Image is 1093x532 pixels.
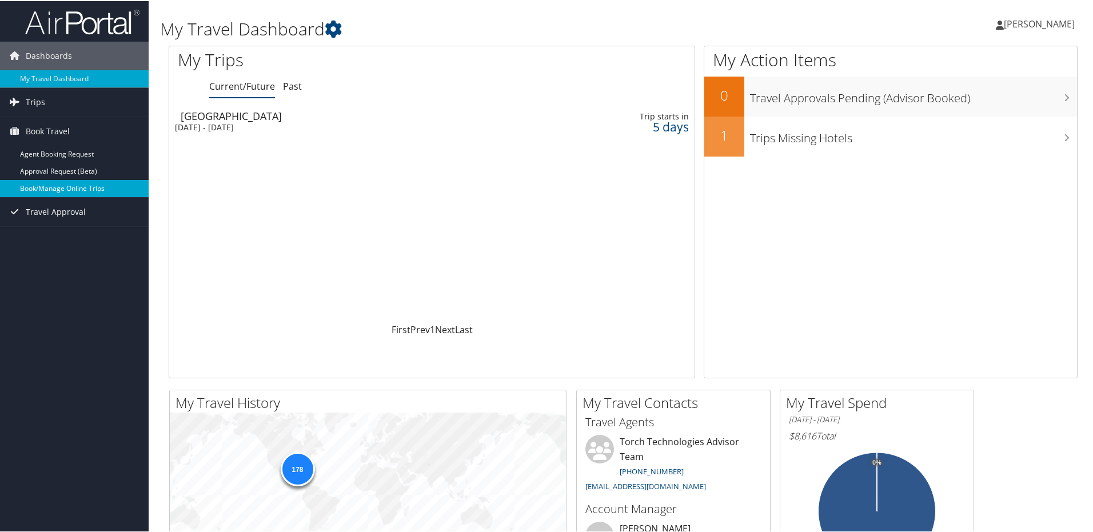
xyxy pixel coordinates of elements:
[178,47,467,71] h1: My Trips
[573,121,689,131] div: 5 days
[585,500,761,516] h3: Account Manager
[26,197,86,225] span: Travel Approval
[181,110,509,120] div: [GEOGRAPHIC_DATA]
[704,115,1077,155] a: 1Trips Missing Hotels
[750,83,1077,105] h3: Travel Approvals Pending (Advisor Booked)
[789,413,965,424] h6: [DATE] - [DATE]
[455,322,473,335] a: Last
[789,429,816,441] span: $8,616
[26,87,45,115] span: Trips
[750,123,1077,145] h3: Trips Missing Hotels
[435,322,455,335] a: Next
[996,6,1086,40] a: [PERSON_NAME]
[26,41,72,69] span: Dashboards
[25,7,139,34] img: airportal-logo.png
[175,121,503,131] div: [DATE] - [DATE]
[704,85,744,104] h2: 0
[209,79,275,91] a: Current/Future
[280,450,314,485] div: 178
[585,413,761,429] h3: Travel Agents
[160,16,777,40] h1: My Travel Dashboard
[585,480,706,490] a: [EMAIL_ADDRESS][DOMAIN_NAME]
[704,125,744,144] h2: 1
[283,79,302,91] a: Past
[620,465,684,475] a: [PHONE_NUMBER]
[583,392,770,411] h2: My Travel Contacts
[175,392,566,411] h2: My Travel History
[789,429,965,441] h6: Total
[704,75,1077,115] a: 0Travel Approvals Pending (Advisor Booked)
[580,434,767,495] li: Torch Technologies Advisor Team
[704,47,1077,71] h1: My Action Items
[430,322,435,335] a: 1
[786,392,974,411] h2: My Travel Spend
[410,322,430,335] a: Prev
[1004,17,1075,29] span: [PERSON_NAME]
[872,458,881,465] tspan: 0%
[573,110,689,121] div: Trip starts in
[26,116,70,145] span: Book Travel
[392,322,410,335] a: First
